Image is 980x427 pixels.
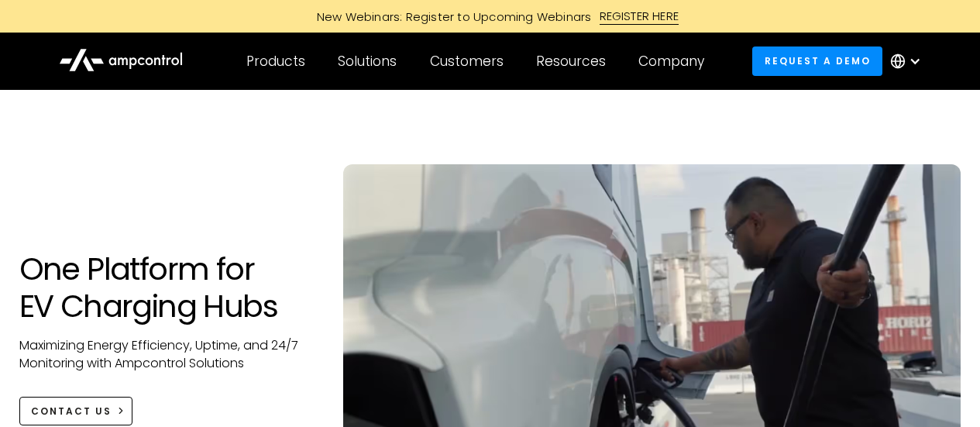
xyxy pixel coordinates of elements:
div: Solutions [338,53,397,70]
p: Maximizing Energy Efficiency, Uptime, and 24/7 Monitoring with Ampcontrol Solutions [19,337,313,372]
div: Company [638,53,704,70]
div: Products [246,53,305,70]
a: Request a demo [752,46,882,75]
div: REGISTER HERE [600,8,679,25]
div: Customers [430,53,504,70]
a: CONTACT US [19,397,133,425]
div: CONTACT US [31,405,112,418]
div: Resources [536,53,606,70]
div: New Webinars: Register to Upcoming Webinars [301,9,600,25]
a: New Webinars: Register to Upcoming WebinarsREGISTER HERE [142,8,839,25]
h1: One Platform for EV Charging Hubs [19,250,313,325]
